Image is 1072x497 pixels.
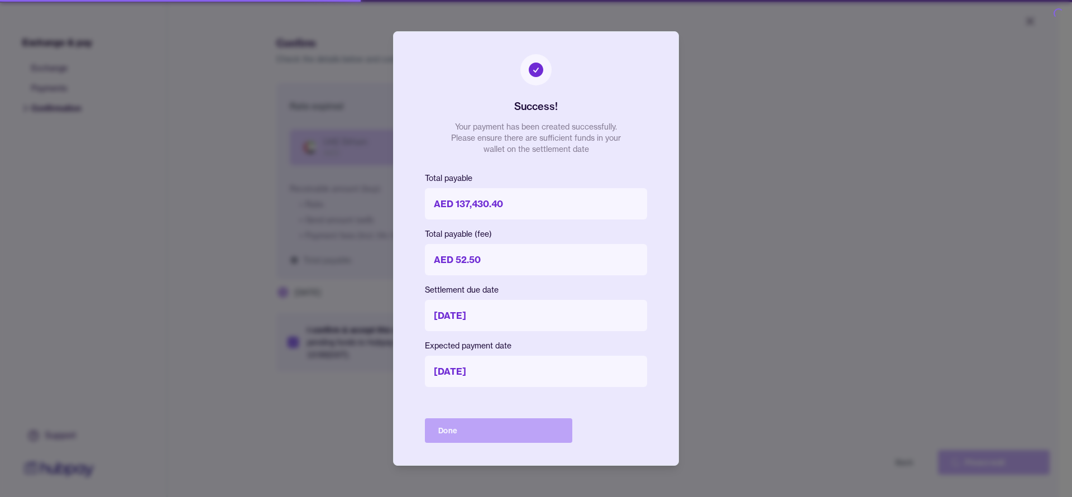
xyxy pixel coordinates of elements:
p: Total payable (fee) [425,228,647,240]
p: [DATE] [425,300,647,331]
h2: Success! [514,99,558,114]
p: [DATE] [425,356,647,387]
p: Expected payment date [425,340,647,351]
p: AED 137,430.40 [425,188,647,219]
p: Total payable [425,173,647,184]
p: Your payment has been created successfully. Please ensure there are sufficient funds in your wall... [447,121,625,155]
p: AED 52.50 [425,244,647,275]
p: Settlement due date [425,284,647,295]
